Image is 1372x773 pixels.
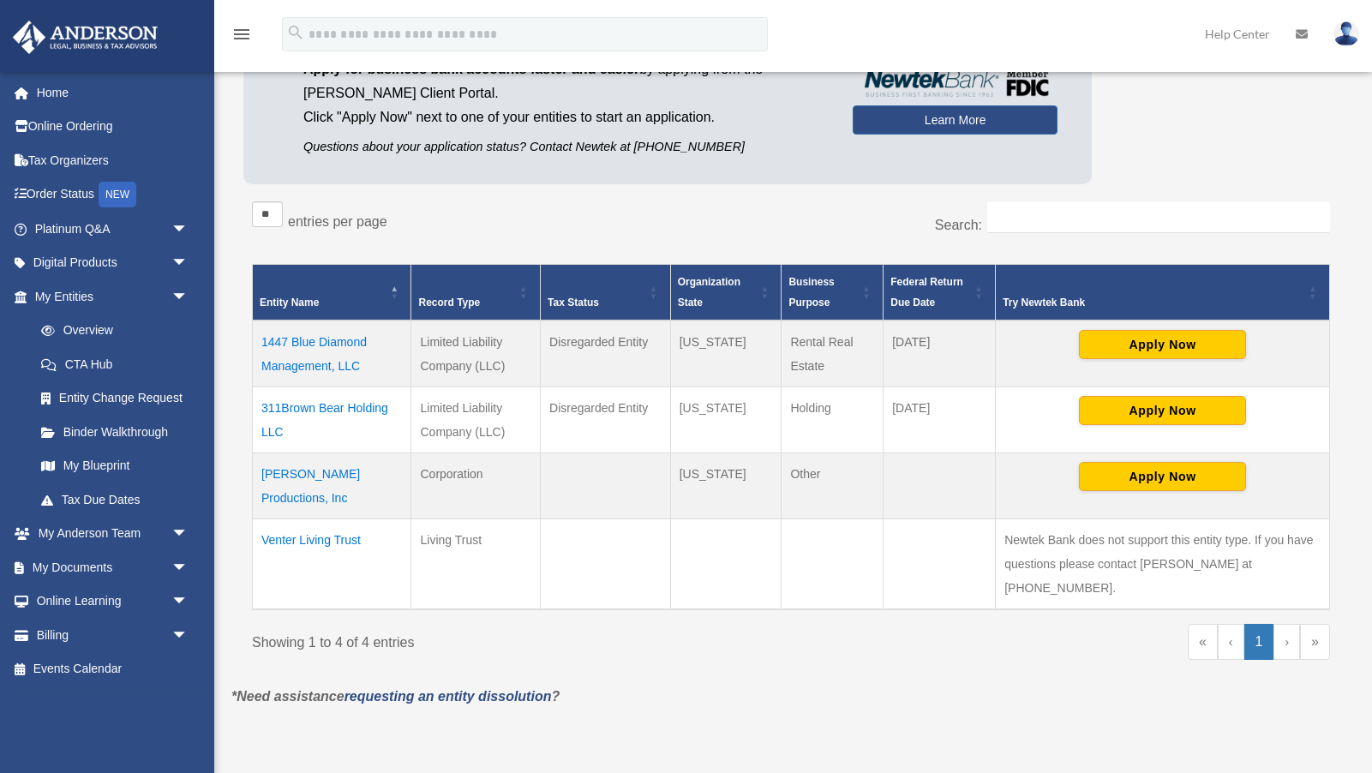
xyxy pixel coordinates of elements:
a: 1 [1244,624,1274,660]
td: [PERSON_NAME] Productions, Inc [253,453,411,519]
a: Tax Due Dates [24,482,206,517]
a: Overview [24,314,197,348]
td: Other [782,453,884,519]
em: *Need assistance ? [231,689,560,704]
a: My Anderson Teamarrow_drop_down [12,517,214,551]
td: [US_STATE] [670,453,782,519]
a: Previous [1218,624,1244,660]
a: Order StatusNEW [12,177,214,213]
a: Home [12,75,214,110]
a: Online Ordering [12,110,214,144]
div: NEW [99,182,136,207]
span: arrow_drop_down [171,279,206,315]
td: [US_STATE] [670,321,782,387]
label: entries per page [288,214,387,229]
td: Disregarded Entity [541,321,671,387]
span: arrow_drop_down [171,550,206,585]
td: Holding [782,387,884,453]
span: Tax Status [548,297,599,309]
span: arrow_drop_down [171,212,206,247]
label: Search: [935,218,982,232]
a: Learn More [853,105,1057,135]
img: User Pic [1333,21,1359,46]
span: Record Type [418,297,480,309]
span: Federal Return Due Date [890,276,963,309]
th: Entity Name: Activate to invert sorting [253,265,411,321]
td: [US_STATE] [670,387,782,453]
th: Business Purpose: Activate to sort [782,265,884,321]
a: Binder Walkthrough [24,415,206,449]
a: Online Learningarrow_drop_down [12,584,214,619]
p: by applying from the [PERSON_NAME] Client Portal. [303,57,827,105]
div: Showing 1 to 4 of 4 entries [252,624,778,655]
button: Apply Now [1079,462,1246,491]
td: Limited Liability Company (LLC) [411,321,541,387]
img: Anderson Advisors Platinum Portal [8,21,163,54]
td: Limited Liability Company (LLC) [411,387,541,453]
span: Entity Name [260,297,319,309]
td: Newtek Bank does not support this entity type. If you have questions please contact [PERSON_NAME]... [996,519,1330,610]
a: requesting an entity dissolution [344,689,552,704]
a: Entity Change Request [24,381,206,416]
span: arrow_drop_down [171,246,206,281]
a: Events Calendar [12,652,214,686]
th: Try Newtek Bank : Activate to sort [996,265,1330,321]
td: 311Brown Bear Holding LLC [253,387,411,453]
a: Tax Organizers [12,143,214,177]
a: CTA Hub [24,347,206,381]
th: Tax Status: Activate to sort [541,265,671,321]
td: [DATE] [884,387,996,453]
span: Organization State [678,276,740,309]
a: Billingarrow_drop_down [12,618,214,652]
td: [DATE] [884,321,996,387]
a: Platinum Q&Aarrow_drop_down [12,212,214,246]
span: Business Purpose [788,276,834,309]
span: arrow_drop_down [171,517,206,552]
p: Questions about your application status? Contact Newtek at [PHONE_NUMBER] [303,136,827,158]
th: Record Type: Activate to sort [411,265,541,321]
i: search [286,23,305,42]
button: Apply Now [1079,396,1246,425]
a: Next [1273,624,1300,660]
a: First [1188,624,1218,660]
td: Rental Real Estate [782,321,884,387]
td: Living Trust [411,519,541,610]
a: Digital Productsarrow_drop_down [12,246,214,280]
a: Last [1300,624,1330,660]
td: Venter Living Trust [253,519,411,610]
img: NewtekBankLogoSM.png [861,69,1049,97]
a: My Entitiesarrow_drop_down [12,279,206,314]
button: Apply Now [1079,330,1246,359]
th: Organization State: Activate to sort [670,265,782,321]
a: My Blueprint [24,449,206,483]
p: Click "Apply Now" next to one of your entities to start an application. [303,105,827,129]
span: arrow_drop_down [171,618,206,653]
div: Try Newtek Bank [1003,292,1303,313]
span: arrow_drop_down [171,584,206,620]
td: Disregarded Entity [541,387,671,453]
a: My Documentsarrow_drop_down [12,550,214,584]
a: menu [231,30,252,45]
td: Corporation [411,453,541,519]
th: Federal Return Due Date: Activate to sort [884,265,996,321]
td: 1447 Blue Diamond Management, LLC [253,321,411,387]
i: menu [231,24,252,45]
